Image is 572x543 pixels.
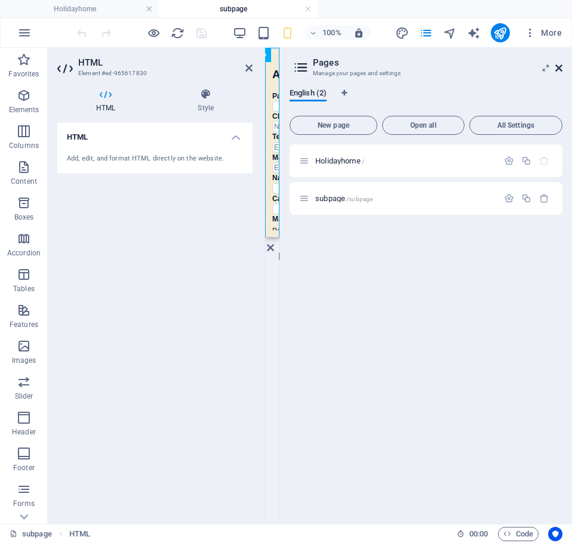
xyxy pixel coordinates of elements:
p: Header [12,427,36,437]
i: AI Writer [467,26,481,40]
i: Design (Ctrl+Alt+Y) [395,26,409,40]
span: All Settings [475,122,557,129]
h6: 100% [322,26,342,40]
span: subpage [315,194,373,203]
span: Holidayhome [315,156,364,165]
h3: Element #ed-965617830 [78,68,229,79]
p: Features [10,320,38,329]
p: Slider [15,391,33,401]
i: Pages (Ctrl+Alt+S) [419,26,433,40]
span: New page [295,122,372,129]
i: Reload page [171,26,184,40]
span: Click to select. Double-click to edit [69,527,90,541]
button: text_generator [467,26,481,40]
i: Navigator [443,26,457,40]
p: Footer [13,463,35,473]
a: Click to cancel selection. Double-click to open Pages [10,527,52,541]
h6: Session time [457,527,488,541]
i: Publish [493,26,507,40]
nav: breadcrumb [69,527,90,541]
button: Code [498,527,539,541]
p: Favorites [8,69,39,79]
h3: Manage your pages and settings [313,68,539,79]
div: Settings [504,193,514,203]
input: Nombre del cliente [7,73,184,84]
p: Accordion [7,248,41,258]
span: More [524,27,562,39]
h4: subpage [159,2,318,16]
h2: Pages [313,57,562,68]
button: design [395,26,410,40]
h2: HTML [78,57,253,68]
span: Open all [388,122,459,129]
span: English (2) [290,86,327,103]
div: Remove [539,193,549,203]
p: Content [11,177,37,186]
div: Duplicate [521,193,531,203]
p: Elements [9,105,39,115]
button: publish [491,23,510,42]
button: 100% [305,26,347,40]
button: reload [170,26,184,40]
button: Click here to leave preview mode and continue editing [146,26,161,40]
i: On resize automatically adjust zoom level to fit chosen device. [353,27,364,38]
input: Ej: +34 600 123 456 [7,94,184,105]
h4: HTML [57,123,253,144]
button: New page [290,116,377,135]
h4: Style [159,88,253,113]
p: Columns [9,141,39,150]
div: Add, edit, and format HTML directly on the website. [67,154,243,164]
button: All Settings [469,116,562,135]
span: /subpage [346,196,373,202]
button: navigator [443,26,457,40]
div: Language Tabs [290,88,562,111]
button: Open all [382,116,465,135]
div: Duplicate [521,156,531,166]
button: pages [419,26,433,40]
p: Boxes [14,212,34,222]
input: Ej: 1234ABC [7,115,184,125]
button: More [519,23,567,42]
span: / [362,158,364,165]
span: : [478,529,479,538]
p: Images [12,356,36,365]
div: subpage/subpage [312,195,498,202]
p: Tables [13,284,35,294]
button: Usercentrics [548,527,562,541]
div: The startpage cannot be deleted [539,156,549,166]
div: Holidayhome/ [312,157,498,165]
p: Forms [13,499,35,508]
span: Code [503,527,533,541]
div: Settings [504,156,514,166]
span: 00 00 [469,527,488,541]
h4: HTML [57,88,159,113]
